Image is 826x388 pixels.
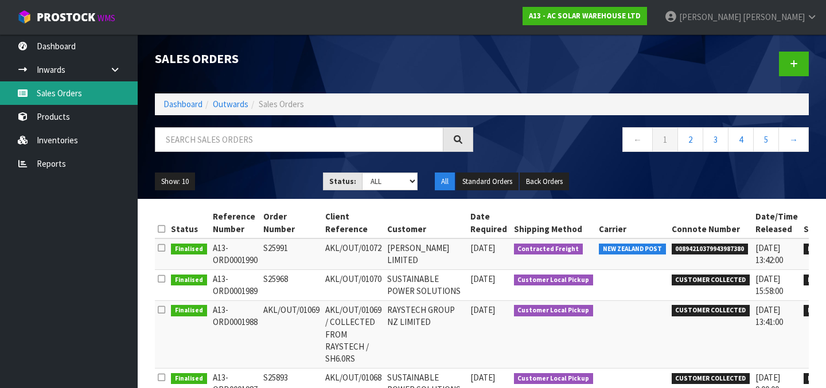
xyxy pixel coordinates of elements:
a: ← [622,127,653,152]
a: 1 [652,127,678,152]
a: 2 [677,127,703,152]
a: 5 [753,127,779,152]
th: Order Number [260,207,322,238]
td: A13-ORD0001990 [210,238,260,269]
span: Finalised [171,305,207,316]
span: Customer Local Pickup [514,305,594,316]
h1: Sales Orders [155,52,473,66]
span: Contracted Freight [514,244,583,255]
strong: A13 - AC SOLAR WAREHOUSE LTD [529,11,641,21]
a: Outwards [213,99,248,109]
input: Search sales orders [155,127,443,152]
span: [DATE] [470,273,495,284]
span: CUSTOMER COLLECTED [672,373,750,385]
a: 4 [728,127,754,152]
small: WMS [98,13,115,23]
td: S25968 [260,269,322,300]
td: AKL/OUT/01069 [260,300,322,368]
th: Customer [384,207,467,238]
td: SUSTAINABLE POWER SOLUTIONS [384,269,467,300]
img: cube-alt.png [17,10,32,24]
th: Connote Number [669,207,753,238]
td: AKL/OUT/01069 / COLLECTED FROM RAYSTECH / SH6.0RS [322,300,384,368]
th: Date/Time Released [753,207,801,238]
th: Shipping Method [511,207,597,238]
span: [PERSON_NAME] [743,11,805,22]
th: Carrier [596,207,669,238]
th: Date Required [467,207,511,238]
th: Reference Number [210,207,260,238]
span: CUSTOMER COLLECTED [672,275,750,286]
span: Finalised [171,275,207,286]
span: [PERSON_NAME] [679,11,741,22]
span: [DATE] [470,372,495,383]
span: [DATE] 13:41:00 [755,304,783,327]
span: Finalised [171,244,207,255]
span: 00894210379943987380 [672,244,749,255]
span: [DATE] 13:42:00 [755,242,783,265]
td: AKL/OUT/01070 [322,269,384,300]
td: A13-ORD0001989 [210,269,260,300]
th: Status [168,207,210,238]
span: NEW ZEALAND POST [599,244,666,255]
th: Client Reference [322,207,384,238]
button: Back Orders [520,173,569,191]
span: [DATE] [470,242,495,253]
td: A13-ORD0001988 [210,300,260,368]
a: Dashboard [163,99,202,109]
span: Finalised [171,373,207,385]
strong: Status: [329,177,356,186]
button: Standard Orders [456,173,519,191]
td: AKL/OUT/01072 [322,238,384,269]
a: → [778,127,809,152]
button: Show: 10 [155,173,195,191]
span: CUSTOMER COLLECTED [672,305,750,316]
td: [PERSON_NAME] LIMITED [384,238,467,269]
span: [DATE] [470,304,495,315]
a: 3 [703,127,728,152]
span: Sales Orders [259,99,304,109]
span: ProStock [37,10,95,25]
td: RAYSTECH GROUP NZ LIMITED [384,300,467,368]
button: All [435,173,455,191]
span: [DATE] 15:58:00 [755,273,783,296]
span: Customer Local Pickup [514,275,594,286]
span: Customer Local Pickup [514,373,594,385]
nav: Page navigation [490,127,809,155]
td: S25991 [260,238,322,269]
